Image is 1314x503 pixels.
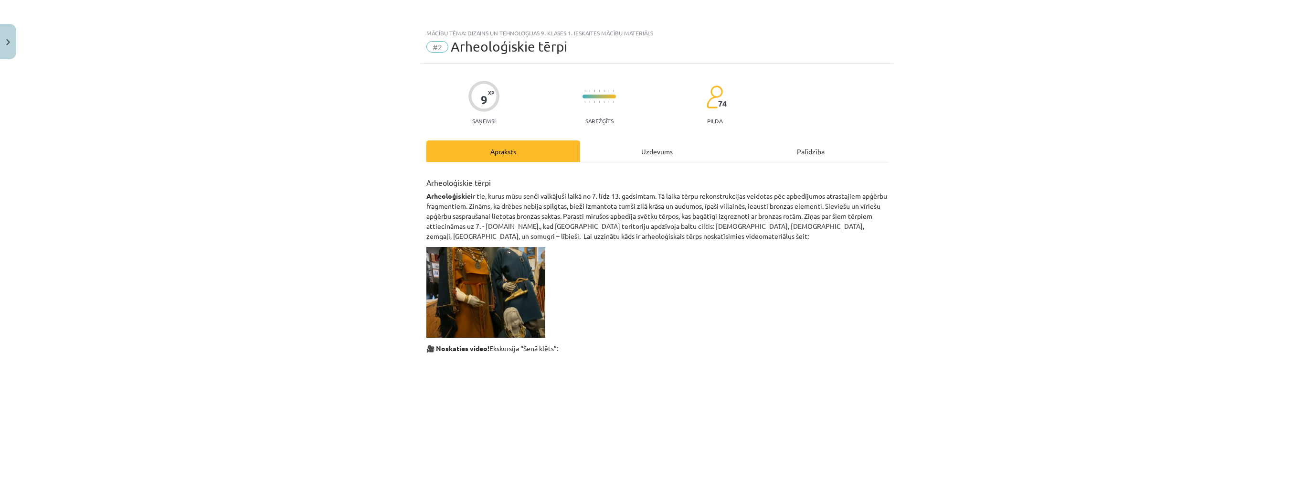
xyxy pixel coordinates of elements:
strong: 🎥 Noskaties video! [426,344,489,353]
span: XP [488,90,494,95]
p: Saņemsi [468,118,499,124]
span: Arheoloģiskie tērpi [451,39,567,54]
img: icon-short-line-57e1e144782c952c97e751825c79c345078a6d821885a25fce030b3d8c18986b.svg [594,101,595,103]
img: icon-short-line-57e1e144782c952c97e751825c79c345078a6d821885a25fce030b3d8c18986b.svg [604,101,604,103]
img: icon-short-line-57e1e144782c952c97e751825c79c345078a6d821885a25fce030b3d8c18986b.svg [594,90,595,92]
div: Apraksts [426,140,580,162]
img: icon-short-line-57e1e144782c952c97e751825c79c345078a6d821885a25fce030b3d8c18986b.svg [589,90,590,92]
img: icon-short-line-57e1e144782c952c97e751825c79c345078a6d821885a25fce030b3d8c18986b.svg [613,90,614,92]
img: icon-close-lesson-0947bae3869378f0d4975bcd49f059093ad1ed9edebbc8119c70593378902aed.svg [6,39,10,45]
h3: Arheoloģiskie tērpi [426,171,888,188]
p: pilda [707,118,722,124]
div: Uzdevums [580,140,734,162]
p: Sarežģīts [585,118,614,124]
img: icon-short-line-57e1e144782c952c97e751825c79c345078a6d821885a25fce030b3d8c18986b.svg [608,90,609,92]
img: students-c634bb4e5e11cddfef0936a35e636f08e4e9abd3cc4e673bd6f9a4125e45ecb1.svg [706,85,723,109]
img: icon-short-line-57e1e144782c952c97e751825c79c345078a6d821885a25fce030b3d8c18986b.svg [599,101,600,103]
div: Palīdzība [734,140,888,162]
img: icon-short-line-57e1e144782c952c97e751825c79c345078a6d821885a25fce030b3d8c18986b.svg [613,101,614,103]
img: icon-short-line-57e1e144782c952c97e751825c79c345078a6d821885a25fce030b3d8c18986b.svg [604,90,604,92]
span: 74 [718,99,727,108]
img: icon-short-line-57e1e144782c952c97e751825c79c345078a6d821885a25fce030b3d8c18986b.svg [584,90,585,92]
p: ir tie, kurus mūsu senči valkājuši laikā no 7. līdz 13. gadsimtam. Tā laika tērpu rekonstrukcijas... [426,191,888,241]
img: icon-short-line-57e1e144782c952c97e751825c79c345078a6d821885a25fce030b3d8c18986b.svg [589,101,590,103]
img: icon-short-line-57e1e144782c952c97e751825c79c345078a6d821885a25fce030b3d8c18986b.svg [599,90,600,92]
span: #2 [426,41,448,53]
p: Ekskursija “Senā klēts”: [426,343,888,353]
div: 9 [481,93,487,107]
img: icon-short-line-57e1e144782c952c97e751825c79c345078a6d821885a25fce030b3d8c18986b.svg [584,101,585,103]
img: AD_4nXdAQRsjhWE-dPuPjv4yQoKCxIqRQbKoHHK4E47QOximMGLeGpi_NuB453g0M7HCy5h1Qd2Lv8HSXS30xECO4XocjjhvZ... [426,247,545,338]
strong: Arheoloģiskie [426,192,471,200]
img: icon-short-line-57e1e144782c952c97e751825c79c345078a6d821885a25fce030b3d8c18986b.svg [608,101,609,103]
div: Mācību tēma: Dizains un tehnoloģijas 9. klases 1. ieskaites mācību materiāls [426,30,888,36]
